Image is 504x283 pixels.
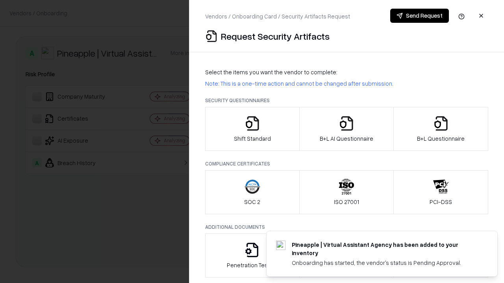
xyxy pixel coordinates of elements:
[417,134,465,143] p: B+L Questionnaire
[205,107,300,151] button: Shift Standard
[292,241,478,257] div: Pineapple | Virtual Assistant Agency has been added to your inventory
[276,241,285,250] img: trypineapple.com
[393,107,488,151] button: B+L Questionnaire
[320,134,373,143] p: B+L AI Questionnaire
[244,198,260,206] p: SOC 2
[205,170,300,214] button: SOC 2
[205,68,488,76] p: Select the items you want the vendor to complete:
[390,9,449,23] button: Send Request
[221,30,330,42] p: Request Security Artifacts
[393,170,488,214] button: PCI-DSS
[205,12,350,20] p: Vendors / Onboarding Card / Security Artifacts Request
[205,160,488,167] p: Compliance Certificates
[430,198,452,206] p: PCI-DSS
[205,224,488,230] p: Additional Documents
[292,259,478,267] div: Onboarding has started, the vendor's status is Pending Approval.
[299,107,394,151] button: B+L AI Questionnaire
[234,134,271,143] p: Shift Standard
[299,170,394,214] button: ISO 27001
[205,97,488,104] p: Security Questionnaires
[334,198,359,206] p: ISO 27001
[227,261,278,269] p: Penetration Testing
[205,79,488,88] p: Note: This is a one-time action and cannot be changed after submission.
[205,233,300,277] button: Penetration Testing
